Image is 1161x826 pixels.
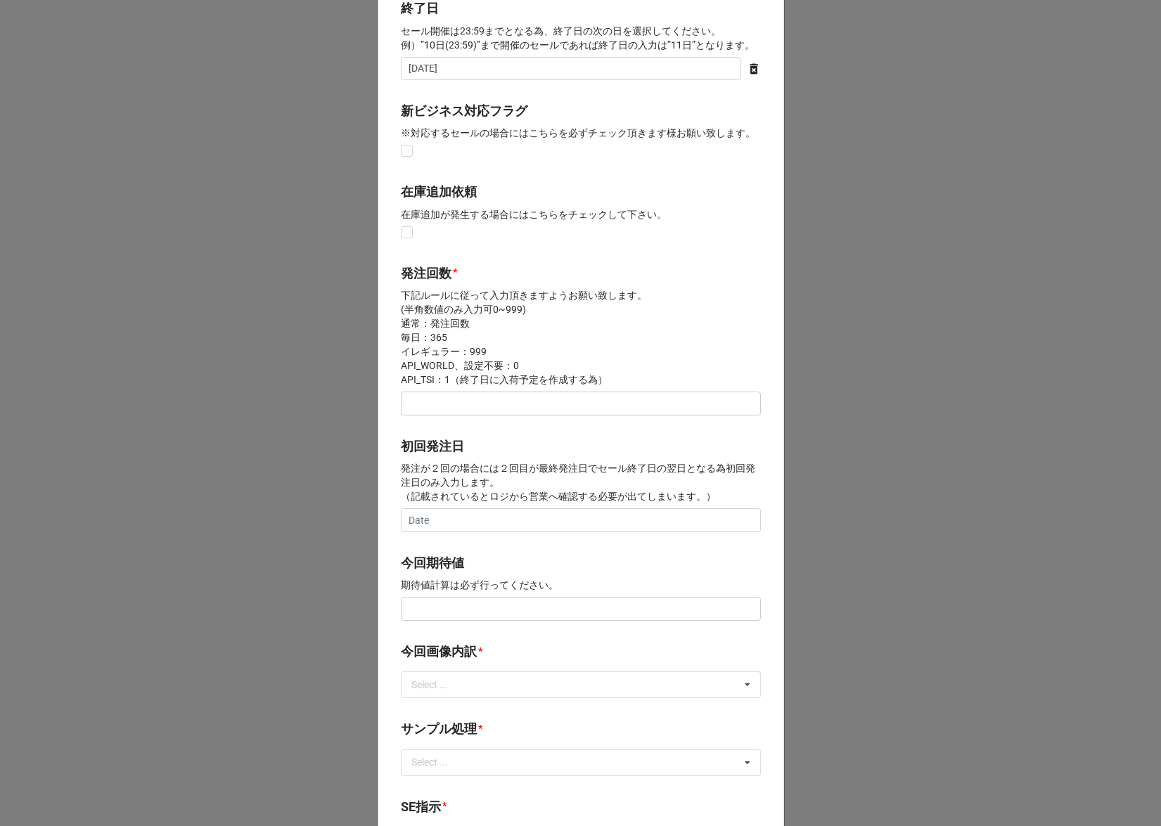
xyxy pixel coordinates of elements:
[401,461,761,503] p: 発注が２回の場合には２回目が最終発注日でセール終了日の翌日となる為初回発注日のみ入力します。 （記載されているとロジから営業へ確認する必要が出てしまいます。）
[408,754,468,770] div: Select ...
[401,182,477,202] label: 在庫追加依頼
[401,101,527,121] label: 新ビジネス対応フラグ
[401,578,761,592] p: 期待値計算は必ず行ってください。
[401,437,464,456] label: 初回発注日
[401,642,477,662] label: 今回画像内訳
[401,24,761,52] p: セール開催は23:59までとなる為、終了日の次の日を選択してください。 例）”10日(23:59)”まで開催のセールであれば終了日の入力は”11日”となります。
[401,797,441,817] label: SE指示
[401,288,761,387] p: 下記ルールに従って入力頂きますようお願い致します。 (半角数値のみ入力可0~999) 通常：発注回数 毎日：365 イレギュラー：999 API_WORLD、設定不要：0 API_TSI：1（終...
[401,207,761,221] p: 在庫追加が発生する場合にはこちらをチェックして下さい。
[401,719,477,739] label: サンプル処理
[401,126,761,140] p: ※対応するセールの場合にはこちらを必ずチェック頂きます様お願い致します。
[401,57,741,81] input: Date
[401,264,451,283] label: 発注回数
[401,508,761,532] input: Date
[408,677,468,693] div: Select ...
[401,553,464,573] label: 今回期待値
